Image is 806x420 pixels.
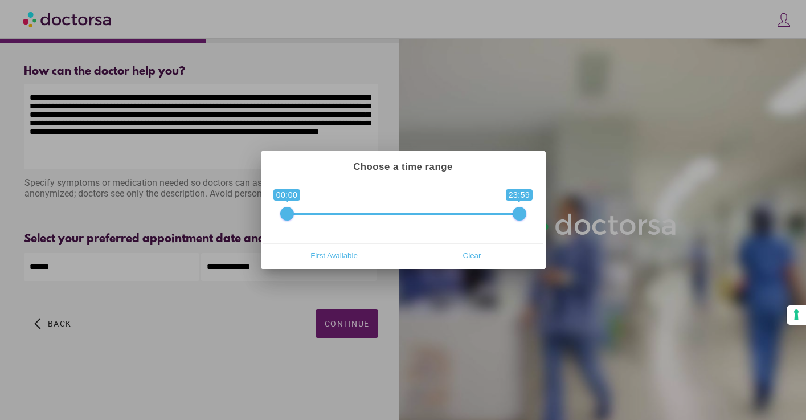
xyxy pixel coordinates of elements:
span: Clear [407,247,538,264]
strong: Choose a time range [353,161,453,172]
span: 00:00 [273,189,301,201]
button: First Available [265,246,403,264]
button: Your consent preferences for tracking technologies [787,305,806,325]
span: 23:59 [506,189,533,201]
button: Clear [403,246,541,264]
span: First Available [269,247,400,264]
